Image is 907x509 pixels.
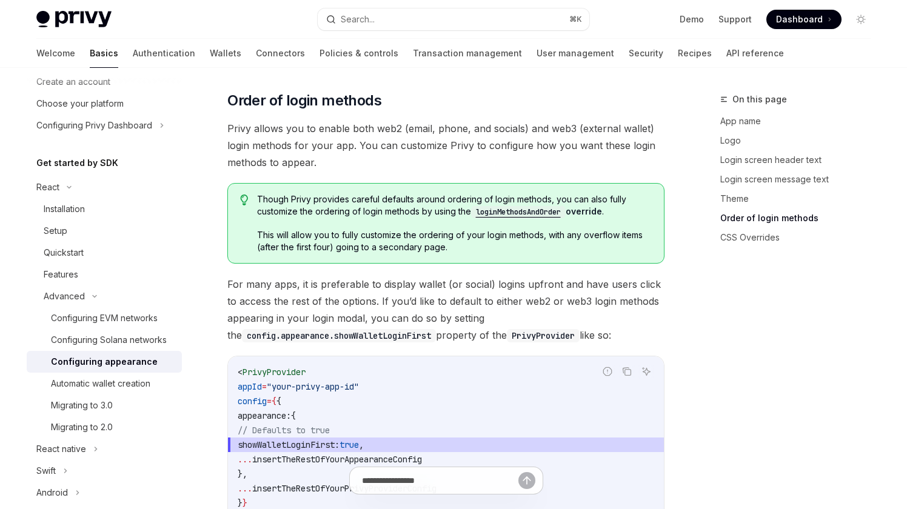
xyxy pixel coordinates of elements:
[340,439,359,450] span: true
[27,242,182,264] a: Quickstart
[242,329,436,342] code: config.appearance.showWalletLoginFirst
[27,198,182,220] a: Installation
[238,367,243,378] span: <
[240,195,249,205] svg: Tip
[51,311,158,325] div: Configuring EVM networks
[36,39,75,68] a: Welcome
[252,454,422,465] span: insertTheRestOfYourAppearanceConfig
[291,410,296,421] span: {
[36,464,56,478] div: Swift
[413,39,522,68] a: Transaction management
[238,454,252,465] span: ...
[36,156,118,170] h5: Get started by SDK
[726,39,784,68] a: API reference
[44,267,78,282] div: Features
[36,118,152,133] div: Configuring Privy Dashboard
[720,228,880,247] a: CSS Overrides
[471,206,602,216] a: loginMethodsAndOrderoverride
[256,39,305,68] a: Connectors
[678,39,712,68] a: Recipes
[720,189,880,208] a: Theme
[732,92,787,107] span: On this page
[341,12,375,27] div: Search...
[44,224,67,238] div: Setup
[27,329,182,351] a: Configuring Solana networks
[227,91,381,110] span: Order of login methods
[267,381,359,392] span: "your-privy-app-id"
[51,376,150,391] div: Automatic wallet creation
[238,381,262,392] span: appId
[51,398,113,413] div: Migrating to 3.0
[851,10,871,29] button: Toggle dark mode
[276,396,281,407] span: {
[238,396,267,407] span: config
[133,39,195,68] a: Authentication
[569,15,582,24] span: ⌘ K
[720,208,880,228] a: Order of login methods
[718,13,752,25] a: Support
[243,367,306,378] span: PrivyProvider
[720,131,880,150] a: Logo
[27,351,182,373] a: Configuring appearance
[257,193,652,218] span: Though Privy provides careful defaults around ordering of login methods, you can also fully custo...
[600,364,615,379] button: Report incorrect code
[210,39,241,68] a: Wallets
[51,354,158,369] div: Configuring appearance
[471,206,566,218] code: loginMethodsAndOrder
[36,442,86,456] div: React native
[44,245,84,260] div: Quickstart
[238,439,340,450] span: showWalletLoginFirst:
[27,373,182,394] a: Automatic wallet creation
[267,396,272,407] span: =
[36,96,124,111] div: Choose your platform
[51,420,113,434] div: Migrating to 2.0
[776,13,823,25] span: Dashboard
[27,394,182,416] a: Migrating to 3.0
[766,10,842,29] a: Dashboard
[680,13,704,25] a: Demo
[44,202,85,216] div: Installation
[36,485,68,500] div: Android
[638,364,654,379] button: Ask AI
[27,93,182,115] a: Choose your platform
[537,39,614,68] a: User management
[720,170,880,189] a: Login screen message text
[238,425,330,436] span: // Defaults to true
[44,289,85,304] div: Advanced
[51,333,167,347] div: Configuring Solana networks
[619,364,635,379] button: Copy the contents from the code block
[36,11,112,28] img: light logo
[227,120,664,171] span: Privy allows you to enable both web2 (email, phone, and socials) and web3 (external wallet) login...
[507,329,580,342] code: PrivyProvider
[90,39,118,68] a: Basics
[629,39,663,68] a: Security
[257,229,652,253] span: This will allow you to fully customize the ordering of your login methods, with any overflow item...
[518,472,535,489] button: Send message
[318,8,589,30] button: Search...⌘K
[720,150,880,170] a: Login screen header text
[27,416,182,438] a: Migrating to 2.0
[227,276,664,344] span: For many apps, it is preferable to display wallet (or social) logins upfront and have users click...
[359,439,364,450] span: ,
[27,220,182,242] a: Setup
[27,307,182,329] a: Configuring EVM networks
[320,39,398,68] a: Policies & controls
[36,180,59,195] div: React
[27,264,182,285] a: Features
[262,381,267,392] span: =
[272,396,276,407] span: {
[238,410,291,421] span: appearance:
[720,111,880,131] a: App name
